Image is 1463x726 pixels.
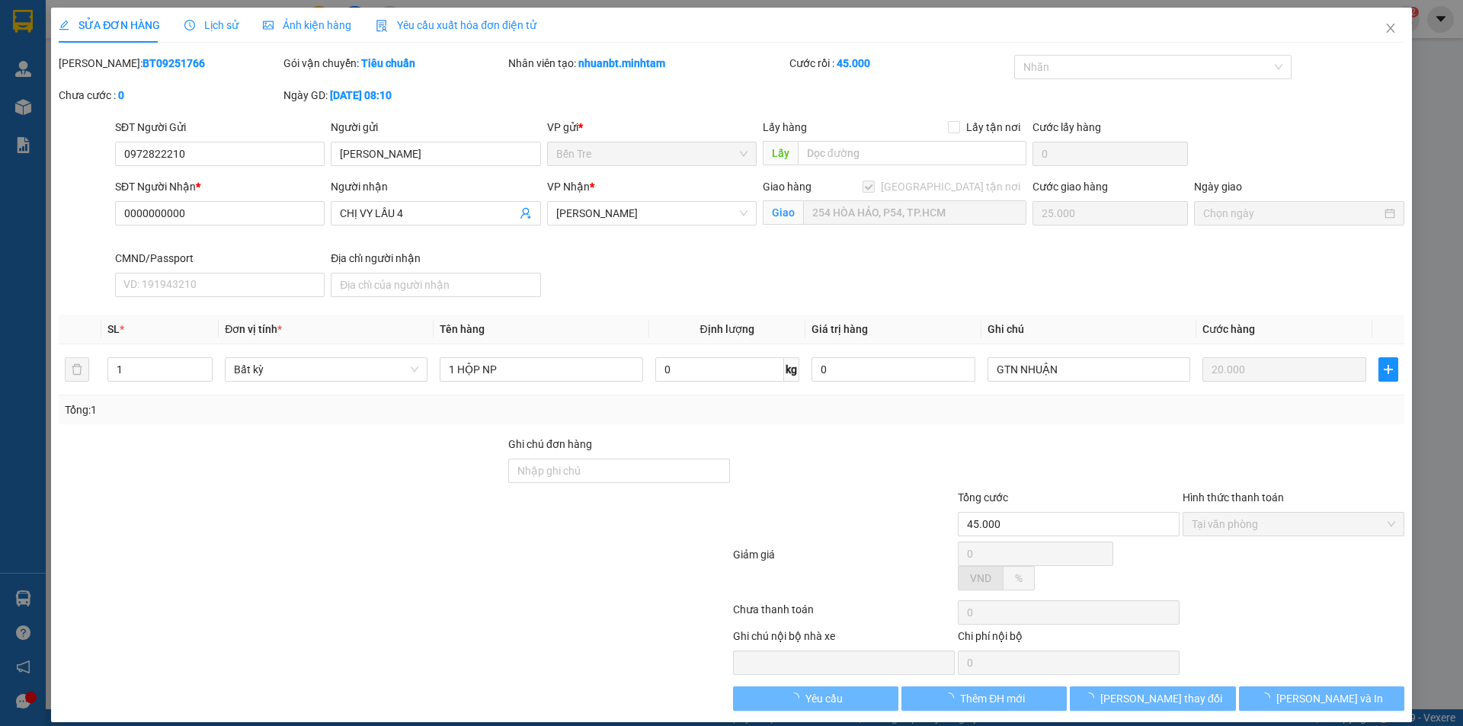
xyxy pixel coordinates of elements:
[1084,692,1100,703] span: loading
[1032,142,1188,166] input: Cước lấy hàng
[59,87,280,104] div: Chưa cước :
[1194,181,1242,193] label: Ngày giao
[508,55,786,72] div: Nhân viên tạo:
[763,200,803,225] span: Giao
[65,357,89,382] button: delete
[547,181,590,193] span: VP Nhận
[263,19,351,31] span: Ảnh kiện hàng
[118,89,124,101] b: 0
[1276,690,1383,707] span: [PERSON_NAME] và In
[331,250,540,267] div: Địa chỉ người nhận
[556,142,748,165] span: Bến Tre
[330,89,392,101] b: [DATE] 08:10
[1032,121,1101,133] label: Cước lấy hàng
[1260,692,1276,703] span: loading
[59,19,160,31] span: SỬA ĐƠN HÀNG
[1192,513,1395,536] span: Tại văn phòng
[59,20,69,30] span: edit
[784,357,799,382] span: kg
[875,178,1026,195] span: [GEOGRAPHIC_DATA] tận nơi
[1070,686,1235,711] button: [PERSON_NAME] thay đổi
[283,55,505,72] div: Gói vận chuyển:
[988,357,1190,382] input: Ghi Chú
[731,601,956,628] div: Chưa thanh toán
[1100,690,1222,707] span: [PERSON_NAME] thay đổi
[142,57,205,69] b: BT09251766
[763,141,798,165] span: Lấy
[107,323,120,335] span: SL
[731,546,956,597] div: Giảm giá
[283,87,505,104] div: Ngày GD:
[115,178,325,195] div: SĐT Người Nhận
[556,202,748,225] span: Hồ Chí Minh
[1385,22,1397,34] span: close
[970,572,991,584] span: VND
[960,119,1026,136] span: Lấy tận nơi
[234,358,418,381] span: Bất kỳ
[763,121,807,133] span: Lấy hàng
[1183,491,1284,504] label: Hình thức thanh toán
[981,315,1196,344] th: Ghi chú
[1379,363,1397,376] span: plus
[789,55,1011,72] div: Cước rồi :
[508,459,730,483] input: Ghi chú đơn hàng
[1369,8,1412,50] button: Close
[960,690,1025,707] span: Thêm ĐH mới
[376,20,388,32] img: icon
[184,19,238,31] span: Lịch sử
[1239,686,1404,711] button: [PERSON_NAME] và In
[1202,357,1366,382] input: 0
[225,323,282,335] span: Đơn vị tính
[1378,357,1398,382] button: plus
[361,57,415,69] b: Tiêu chuẩn
[1203,205,1381,222] input: Ngày giao
[508,438,592,450] label: Ghi chú đơn hàng
[115,119,325,136] div: SĐT Người Gửi
[65,401,565,418] div: Tổng: 1
[331,273,540,297] input: Địa chỉ của người nhận
[115,250,325,267] div: CMND/Passport
[837,57,870,69] b: 45.000
[1015,572,1023,584] span: %
[578,57,665,69] b: nhuanbt.minhtam
[812,323,868,335] span: Giá trị hàng
[789,692,805,703] span: loading
[763,181,812,193] span: Giao hàng
[440,357,642,382] input: VD: Bàn, Ghế
[547,119,757,136] div: VP gửi
[331,178,540,195] div: Người nhận
[1032,201,1188,225] input: Cước giao hàng
[943,692,960,703] span: loading
[263,20,274,30] span: picture
[520,207,532,219] span: user-add
[700,323,754,335] span: Định lượng
[376,19,536,31] span: Yêu cầu xuất hóa đơn điện tử
[331,119,540,136] div: Người gửi
[1202,323,1255,335] span: Cước hàng
[958,491,1008,504] span: Tổng cước
[1032,181,1108,193] label: Cước giao hàng
[184,20,195,30] span: clock-circle
[805,690,843,707] span: Yêu cầu
[798,141,1026,165] input: Dọc đường
[440,323,485,335] span: Tên hàng
[958,628,1180,651] div: Chi phí nội bộ
[901,686,1067,711] button: Thêm ĐH mới
[733,686,898,711] button: Yêu cầu
[59,55,280,72] div: [PERSON_NAME]:
[733,628,955,651] div: Ghi chú nội bộ nhà xe
[803,200,1026,225] input: Giao tận nơi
